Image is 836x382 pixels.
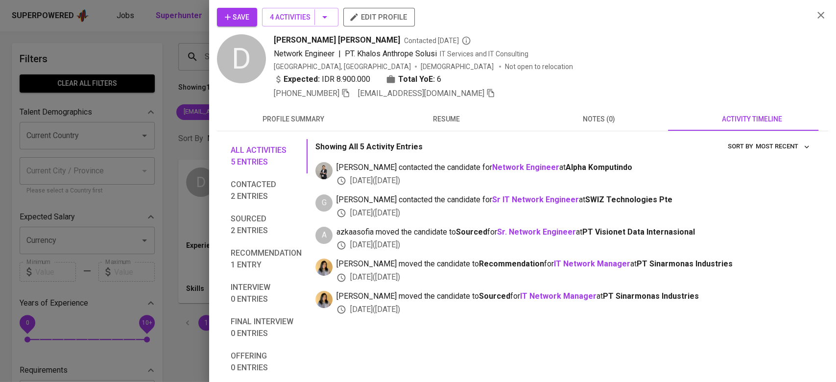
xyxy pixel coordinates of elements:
[421,62,495,72] span: [DEMOGRAPHIC_DATA]
[284,73,320,85] b: Expected:
[753,139,812,154] button: sort by
[270,11,331,24] span: 4 Activities
[497,227,576,237] a: Sr. Network Engineer
[338,48,341,60] span: |
[336,259,812,270] span: [PERSON_NAME] moved the candidate to for at
[336,194,812,206] span: [PERSON_NAME] contacted the candidate for at
[603,291,699,301] span: PT Sinarmonas Industries
[358,89,484,98] span: [EMAIL_ADDRESS][DOMAIN_NAME]
[231,213,302,237] span: Sourced 2 entries
[315,259,333,276] img: farah.hazhiya@glints.com
[336,272,812,283] div: [DATE] ( [DATE] )
[336,175,812,187] div: [DATE] ( [DATE] )
[528,113,669,125] span: notes (0)
[343,8,415,26] button: edit profile
[223,113,364,125] span: profile summary
[492,163,559,172] a: Network Engineer
[479,291,510,301] b: Sourced
[505,62,573,72] p: Not open to relocation
[231,316,302,339] span: Final interview 0 entries
[274,34,400,46] span: [PERSON_NAME] [PERSON_NAME]
[336,208,812,219] div: [DATE] ( [DATE] )
[398,73,435,85] b: Total YoE:
[585,195,672,204] span: SWIZ Technologies Pte
[217,34,266,83] div: D
[315,194,333,212] div: G
[336,162,812,173] span: [PERSON_NAME] contacted the candidate for at
[274,89,339,98] span: [PHONE_NUMBER]
[756,141,810,152] span: Most Recent
[262,8,338,26] button: 4 Activities
[274,62,411,72] div: [GEOGRAPHIC_DATA], [GEOGRAPHIC_DATA]
[456,227,487,237] b: Sourced
[437,73,441,85] span: 6
[461,36,471,46] svg: By Jakarta recruiter
[225,11,249,24] span: Save
[681,113,822,125] span: activity timeline
[554,259,630,268] a: IT Network Manager
[637,259,733,268] span: PT Sinarmonas Industries
[492,195,579,204] a: Sr IT Network Engineer
[728,143,753,150] span: sort by
[336,227,812,238] span: azkaasofia moved the candidate to for at
[315,141,423,153] p: Showing All 5 Activity Entries
[274,73,370,85] div: IDR 8.900.000
[566,163,632,172] span: Alpha Komputindo
[336,239,812,251] div: [DATE] ( [DATE] )
[479,259,544,268] b: Recommendation
[336,291,812,302] span: [PERSON_NAME] moved the candidate to for at
[231,179,302,202] span: Contacted 2 entries
[351,11,407,24] span: edit profile
[343,13,415,21] a: edit profile
[404,36,471,46] span: Contacted [DATE]
[315,162,333,179] img: rifky.farras@glints.com
[440,50,528,58] span: IT Services and IT Consulting
[231,144,302,168] span: All activities 5 entries
[336,304,812,315] div: [DATE] ( [DATE] )
[582,227,695,237] span: PT Visionet Data Internasional
[217,8,257,26] button: Save
[376,113,517,125] span: resume
[274,49,334,58] span: Network Engineer
[315,291,333,308] img: farah.hazhiya@glints.com
[315,227,333,244] div: A
[231,350,302,374] span: Offering 0 entries
[520,291,597,301] a: IT Network Manager
[345,49,437,58] span: PT. Khalos Anthrope Solusi
[231,282,302,305] span: Interview 0 entries
[231,247,302,271] span: Recommendation 1 entry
